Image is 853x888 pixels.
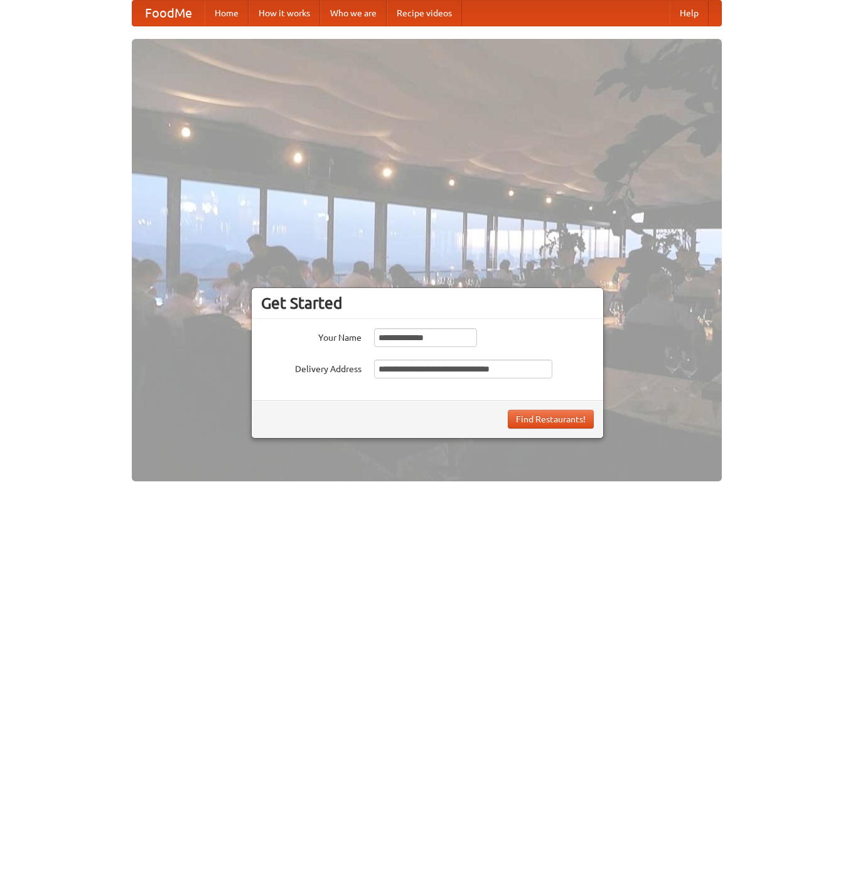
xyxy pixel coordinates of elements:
a: Help [670,1,709,26]
a: How it works [249,1,320,26]
a: Recipe videos [387,1,462,26]
button: Find Restaurants! [508,410,594,429]
a: Home [205,1,249,26]
label: Your Name [261,328,362,344]
label: Delivery Address [261,360,362,375]
a: Who we are [320,1,387,26]
h3: Get Started [261,294,594,313]
a: FoodMe [132,1,205,26]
